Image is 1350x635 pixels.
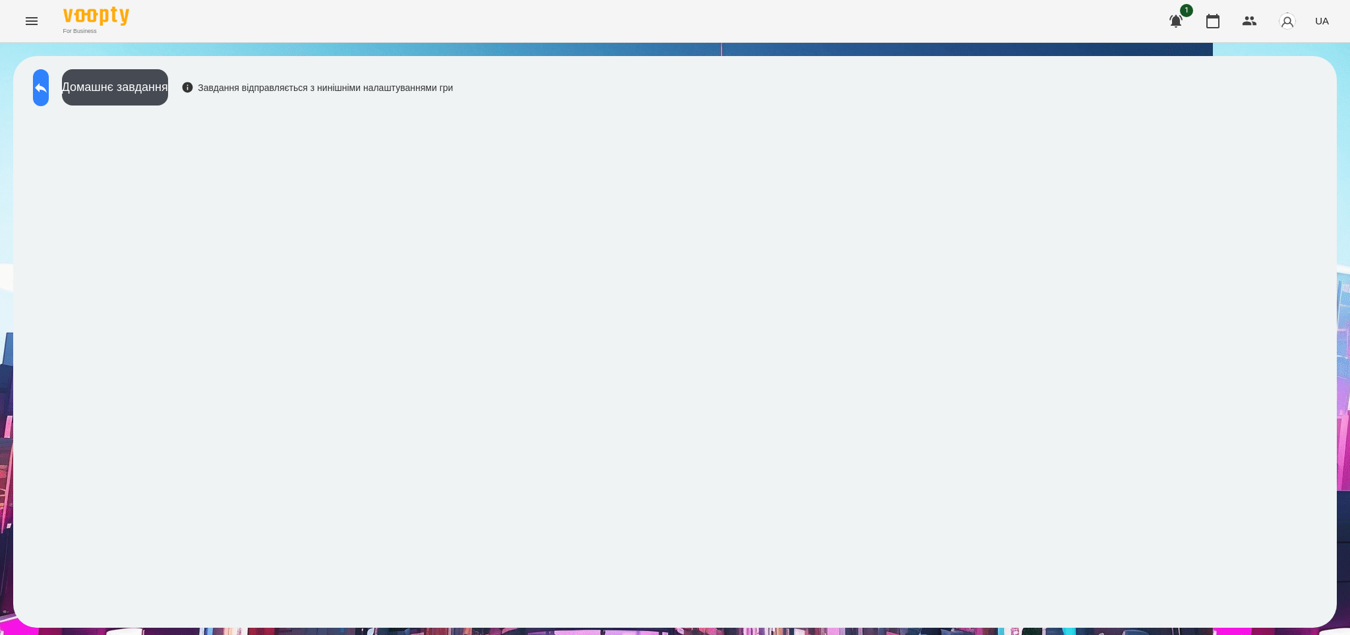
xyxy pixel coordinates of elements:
button: Menu [16,5,47,37]
button: UA [1310,9,1334,33]
span: For Business [63,27,129,36]
span: 1 [1180,4,1193,17]
img: avatar_s.png [1278,12,1297,30]
img: Voopty Logo [63,7,129,26]
button: Домашнє завдання [62,69,168,106]
div: Завдання відправляється з нинішніми налаштуваннями гри [181,81,454,94]
span: UA [1315,14,1329,28]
